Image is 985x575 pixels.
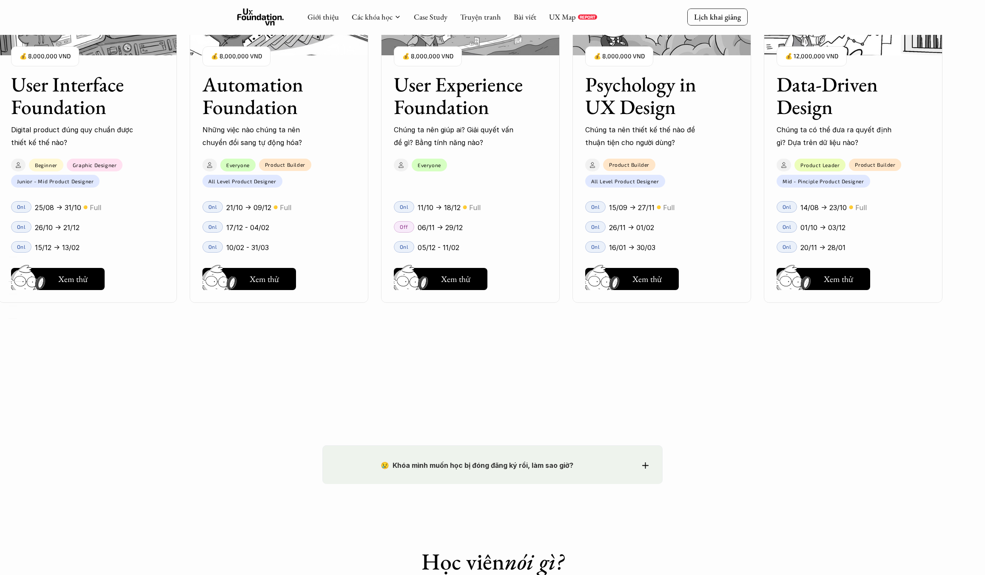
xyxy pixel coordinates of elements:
p: 🟡 [273,205,278,211]
p: 16/01 -> 30/03 [609,241,655,254]
p: Chúng ta nên thiết kế thế nào để thuận tiện cho người dùng? [585,123,709,149]
h3: Psychology in UX Design [585,74,717,119]
p: 20/11 -> 28/01 [800,241,846,254]
p: 10/02 - 31/03 [226,241,269,254]
h5: Xem thử [632,273,662,285]
a: UX Map [549,12,576,22]
p: Mid - Pinciple Product Designer [783,178,864,184]
button: Xem thử [394,268,487,290]
strong: 03 [34,278,40,284]
p: Onl [783,224,791,230]
button: Xem thử [777,268,870,290]
p: Full [469,201,481,214]
p: Onl [783,244,791,250]
p: Onl [208,204,217,210]
p: Graphic Designer [73,162,117,168]
strong: 😢 Khóa mình muốn học bị đóng đăng ký rồi, làm sao giờ? [381,461,573,470]
a: Bài viết [514,12,536,22]
p: 💰 8,000,000 VND [402,51,453,63]
p: Full [280,201,291,214]
a: Xem thử [777,265,870,290]
p: Những việc nào chúng ta nên chuyển đổi sang tự động hóa? [202,123,326,149]
h3: Automation Foundation [202,74,334,119]
p: All Level Product Designer [591,178,659,184]
p: Product Builder [609,162,649,168]
p: 17/12 - 04/02 [226,221,269,234]
p: 🟡 [463,205,467,211]
p: Onl [400,244,409,250]
a: Xem thử [202,265,296,290]
p: Chúng ta có thể đưa ra quyết định gì? Dựa trên dữ liệu nào? [777,123,900,149]
p: Lịch khai giảng [694,12,741,22]
h3: User Experience Foundation [394,74,526,119]
a: Truyện tranh [460,12,501,22]
p: 21/10 -> 09/12 [226,201,271,214]
p: Onl [208,224,217,230]
p: 🟡 [849,205,853,211]
a: Xem thử [585,265,679,290]
button: Xem thử [585,268,679,290]
p: REPORT [580,14,595,20]
h3: Data-Driven Design [777,74,908,119]
p: Everyone [418,162,441,168]
p: 01/10 -> 03/12 [800,221,846,234]
p: 💰 8,000,000 VND [594,51,645,63]
p: Onl [591,224,600,230]
p: 11/10 -> 18/12 [418,201,461,214]
a: Case Study [414,12,447,22]
a: Các khóa học [352,12,393,22]
h5: Xem thử [250,273,279,285]
a: Giới thiệu [307,12,339,22]
p: Off [400,224,408,230]
p: 14/08 -> 23/10 [800,201,847,214]
a: 03 [9,276,49,287]
p: Full [663,201,675,214]
p: Full [90,201,101,214]
a: Lịch khai giảng [687,9,748,25]
p: Product Builder [855,162,895,168]
p: Product Builder [265,162,305,168]
p: Chúng ta nên giúp ai? Giải quyết vấn đề gì? Bằng tính năng nào? [394,123,517,149]
p: Onl [591,204,600,210]
a: Xem thử [394,265,487,290]
a: REPORT [578,14,597,20]
p: 06/11 -> 29/12 [418,221,463,234]
p: 05/12 - 11/02 [418,241,459,254]
p: Everyone [226,162,250,168]
p: Onl [208,244,217,250]
p: 🟡 [83,205,88,211]
p: 🟡 [657,205,661,211]
p: 💰 8,000,000 VND [211,51,262,63]
h5: Xem thử [824,273,853,285]
p: Onl [400,204,409,210]
h5: Xem thử [441,273,470,285]
p: Onl [591,244,600,250]
p: Product Leader [800,162,840,168]
p: 15/09 -> 27/11 [609,201,655,214]
p: Full [855,201,867,214]
p: Onl [783,204,791,210]
p: All Level Product Designer [208,178,276,184]
button: Xem thử [202,268,296,290]
p: 💰 12,000,000 VND [785,51,838,63]
p: 26/11 -> 01/02 [609,221,654,234]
